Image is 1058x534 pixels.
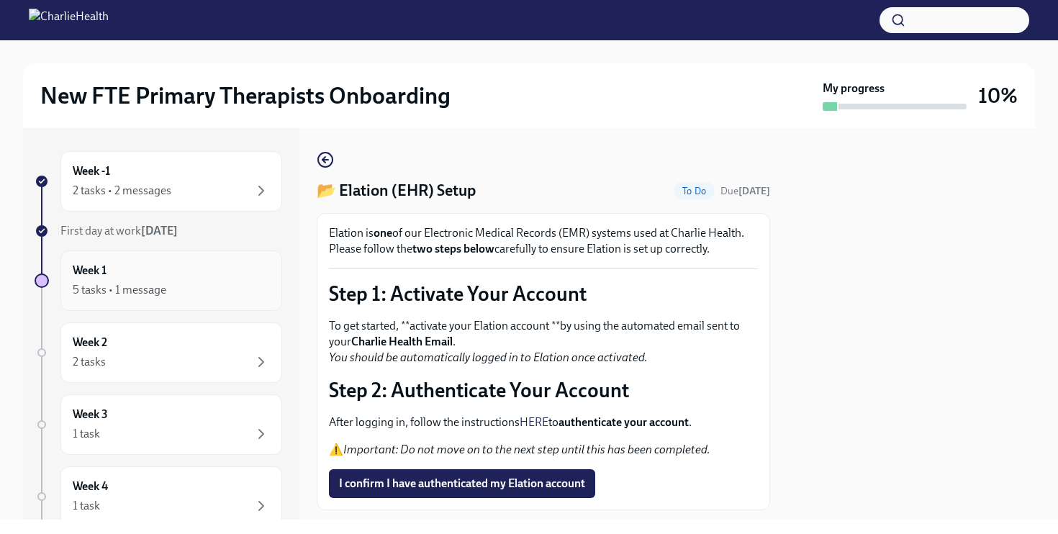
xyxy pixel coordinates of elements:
[73,479,108,494] h6: Week 4
[141,224,178,237] strong: [DATE]
[823,81,885,96] strong: My progress
[40,81,451,110] h2: New FTE Primary Therapists Onboarding
[738,185,770,197] strong: [DATE]
[343,443,710,456] em: Important: Do not move on to the next step until this has been completed.
[35,250,282,311] a: Week 15 tasks • 1 message
[329,377,758,403] p: Step 2: Authenticate Your Account
[73,498,100,514] div: 1 task
[35,223,282,239] a: First day at work[DATE]
[329,350,648,364] em: You should be automatically logged in to Elation once activated.
[317,180,476,202] h4: 📂 Elation (EHR) Setup
[73,426,100,442] div: 1 task
[720,185,770,197] span: Due
[339,476,585,491] span: I confirm I have authenticated my Elation account
[329,281,758,307] p: Step 1: Activate Your Account
[73,335,107,350] h6: Week 2
[73,183,171,199] div: 2 tasks • 2 messages
[35,322,282,383] a: Week 22 tasks
[978,83,1018,109] h3: 10%
[329,318,758,366] p: To get started, **activate your Elation account **by using the automated email sent to your .
[29,9,109,32] img: CharlieHealth
[73,407,108,422] h6: Week 3
[35,466,282,527] a: Week 41 task
[35,394,282,455] a: Week 31 task
[73,282,166,298] div: 5 tasks • 1 message
[60,224,178,237] span: First day at work
[73,263,107,279] h6: Week 1
[520,415,548,429] a: HERE
[412,242,494,255] strong: two steps below
[329,225,758,257] p: Elation is of our Electronic Medical Records (EMR) systems used at Charlie Health. Please follow ...
[329,415,758,430] p: After logging in, follow the instructions to .
[329,469,595,498] button: I confirm I have authenticated my Elation account
[329,442,758,458] p: ⚠️
[73,163,110,179] h6: Week -1
[720,184,770,198] span: September 19th, 2025 10:00
[35,151,282,212] a: Week -12 tasks • 2 messages
[73,354,106,370] div: 2 tasks
[374,226,392,240] strong: one
[559,415,689,429] strong: authenticate your account
[351,335,453,348] strong: Charlie Health Email
[674,186,715,196] span: To Do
